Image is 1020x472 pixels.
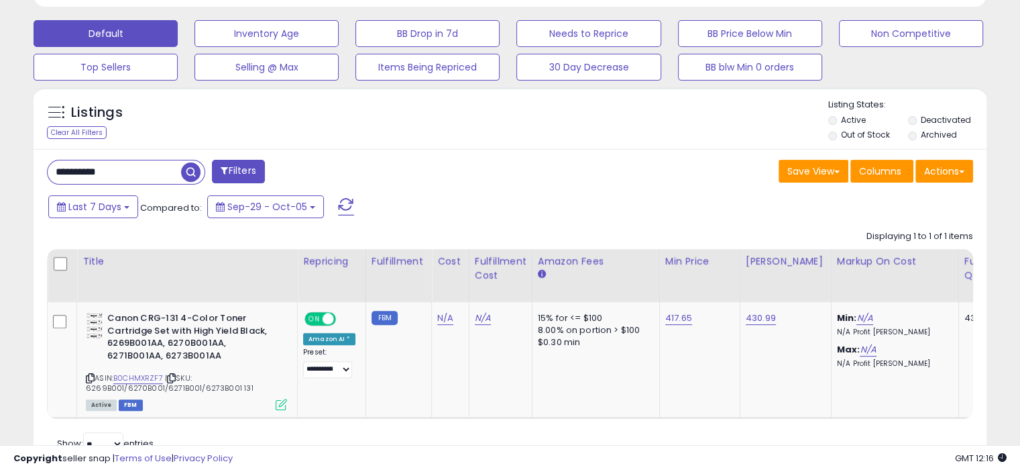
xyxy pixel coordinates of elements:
[955,452,1007,465] span: 2025-10-13 12:16 GMT
[437,312,453,325] a: N/A
[115,452,172,465] a: Terms of Use
[837,328,948,337] p: N/A Profit [PERSON_NAME]
[538,254,654,269] div: Amazon Fees
[850,160,913,183] button: Columns
[86,312,104,339] img: 51gVAYqMZxL._SL40_.jpg
[779,160,848,183] button: Save View
[964,312,1006,324] div: 43
[859,164,901,178] span: Columns
[334,314,355,325] span: OFF
[306,314,323,325] span: ON
[915,160,973,183] button: Actions
[207,195,324,218] button: Sep-29 - Oct-05
[920,129,956,140] label: Archived
[34,20,178,47] button: Default
[355,20,500,47] button: BB Drop in 7d
[303,254,360,269] div: Repricing
[665,312,692,325] a: 417.65
[57,437,154,450] span: Show: entries
[227,200,307,214] span: Sep-29 - Oct-05
[866,230,973,243] div: Displaying 1 to 1 of 1 items
[964,254,1011,283] div: Fulfillable Quantity
[86,399,117,411] span: All listings currently available for purchase on Amazon
[372,254,426,269] div: Fulfillment
[194,54,339,81] button: Selling @ Max
[71,103,123,122] h5: Listings
[355,54,500,81] button: Items Being Repriced
[831,249,958,302] th: The percentage added to the cost of goods (COGS) that forms the calculator for Min & Max prices.
[86,373,253,393] span: | SKU: 6269B001/6270B001/6271B001/6273B001 131
[437,254,463,269] div: Cost
[828,99,986,111] p: Listing States:
[746,312,776,325] a: 430.99
[68,200,121,214] span: Last 7 Days
[538,336,649,348] div: $0.30 min
[841,129,890,140] label: Out of Stock
[746,254,826,269] div: [PERSON_NAME]
[837,312,857,324] b: Min:
[856,312,872,325] a: N/A
[538,269,546,281] small: Amazon Fees.
[140,201,202,214] span: Compared to:
[13,453,233,465] div: seller snap | |
[107,312,270,365] b: Canon CRG-131 4-Color Toner Cartridge Set with High Yield Black, 6269B001AA, 6270B001AA, 6271B001...
[516,20,661,47] button: Needs to Reprice
[516,54,661,81] button: 30 Day Decrease
[837,359,948,369] p: N/A Profit [PERSON_NAME]
[212,160,264,183] button: Filters
[920,114,970,126] label: Deactivated
[538,312,649,324] div: 15% for <= $100
[13,452,62,465] strong: Copyright
[303,333,355,345] div: Amazon AI *
[86,312,287,409] div: ASIN:
[113,373,163,384] a: B0CHMXRZF7
[372,311,398,325] small: FBM
[48,195,138,218] button: Last 7 Days
[119,399,143,411] span: FBM
[174,452,233,465] a: Privacy Policy
[194,20,339,47] button: Inventory Age
[82,254,292,269] div: Title
[538,324,649,336] div: 8.00% on portion > $100
[837,343,860,356] b: Max:
[665,254,734,269] div: Min Price
[303,348,355,378] div: Preset:
[678,20,822,47] button: BB Price Below Min
[837,254,953,269] div: Markup on Cost
[475,312,491,325] a: N/A
[47,126,107,139] div: Clear All Filters
[475,254,526,283] div: Fulfillment Cost
[860,343,876,357] a: N/A
[839,20,983,47] button: Non Competitive
[841,114,866,126] label: Active
[34,54,178,81] button: Top Sellers
[678,54,822,81] button: BB blw Min 0 orders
